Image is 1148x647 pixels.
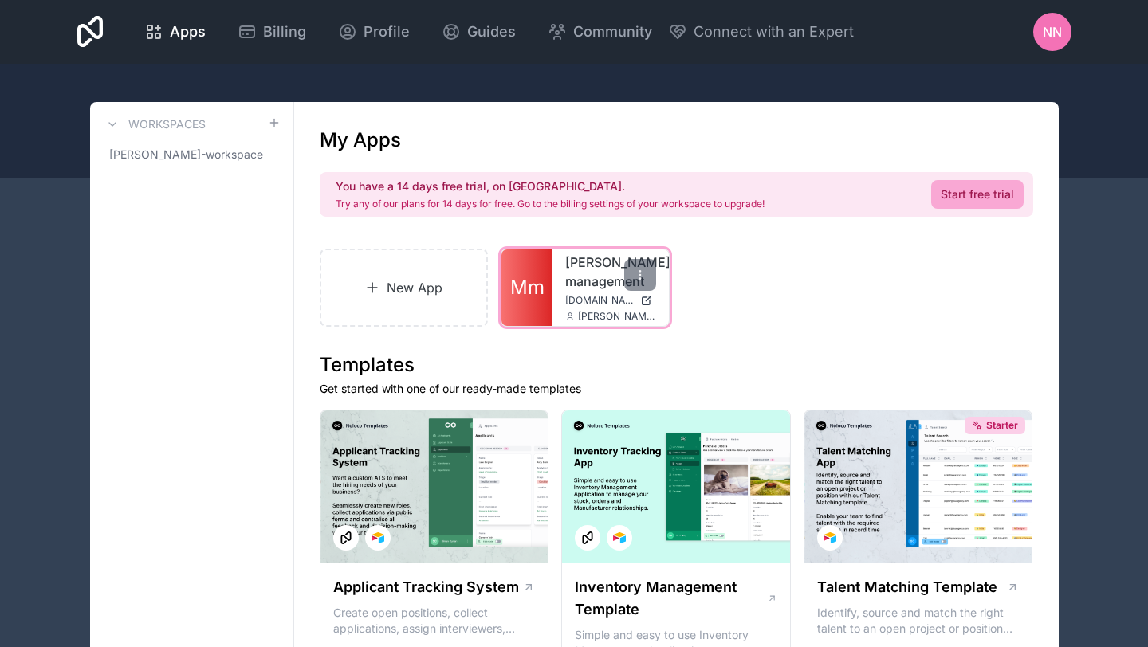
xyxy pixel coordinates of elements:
[535,14,665,49] a: Community
[668,21,854,43] button: Connect with an Expert
[320,127,401,153] h1: My Apps
[565,253,656,291] a: [PERSON_NAME]-management
[333,576,519,598] h1: Applicant Tracking System
[109,147,263,163] span: [PERSON_NAME]-workspace
[336,198,765,210] p: Try any of our plans for 14 days for free. Go to the billing settings of your workspace to upgrade!
[565,294,656,307] a: [DOMAIN_NAME]
[429,14,529,49] a: Guides
[573,21,652,43] span: Community
[372,531,384,544] img: Airtable Logo
[128,116,206,132] h3: Workspaces
[501,249,552,326] a: Mm
[1043,22,1062,41] span: nn
[225,14,319,49] a: Billing
[336,178,765,194] h2: You have a 14 days free trial, on [GEOGRAPHIC_DATA].
[320,249,489,327] a: New App
[578,310,656,323] span: [PERSON_NAME][EMAIL_ADDRESS][DOMAIN_NAME]
[467,21,516,43] span: Guides
[510,275,545,300] span: Mm
[931,180,1024,209] a: Start free trial
[325,14,423,49] a: Profile
[320,381,1033,397] p: Get started with one of our ready-made templates
[613,531,626,544] img: Airtable Logo
[320,352,1033,378] h1: Templates
[103,140,281,169] a: [PERSON_NAME]-workspace
[333,605,536,637] p: Create open positions, collect applications, assign interviewers, centralise candidate feedback a...
[817,605,1020,637] p: Identify, source and match the right talent to an open project or position with our Talent Matchi...
[103,115,206,134] a: Workspaces
[694,21,854,43] span: Connect with an Expert
[575,576,766,621] h1: Inventory Management Template
[263,21,306,43] span: Billing
[364,21,410,43] span: Profile
[170,21,206,43] span: Apps
[824,531,836,544] img: Airtable Logo
[986,419,1018,432] span: Starter
[132,14,218,49] a: Apps
[817,576,997,598] h1: Talent Matching Template
[565,294,634,307] span: [DOMAIN_NAME]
